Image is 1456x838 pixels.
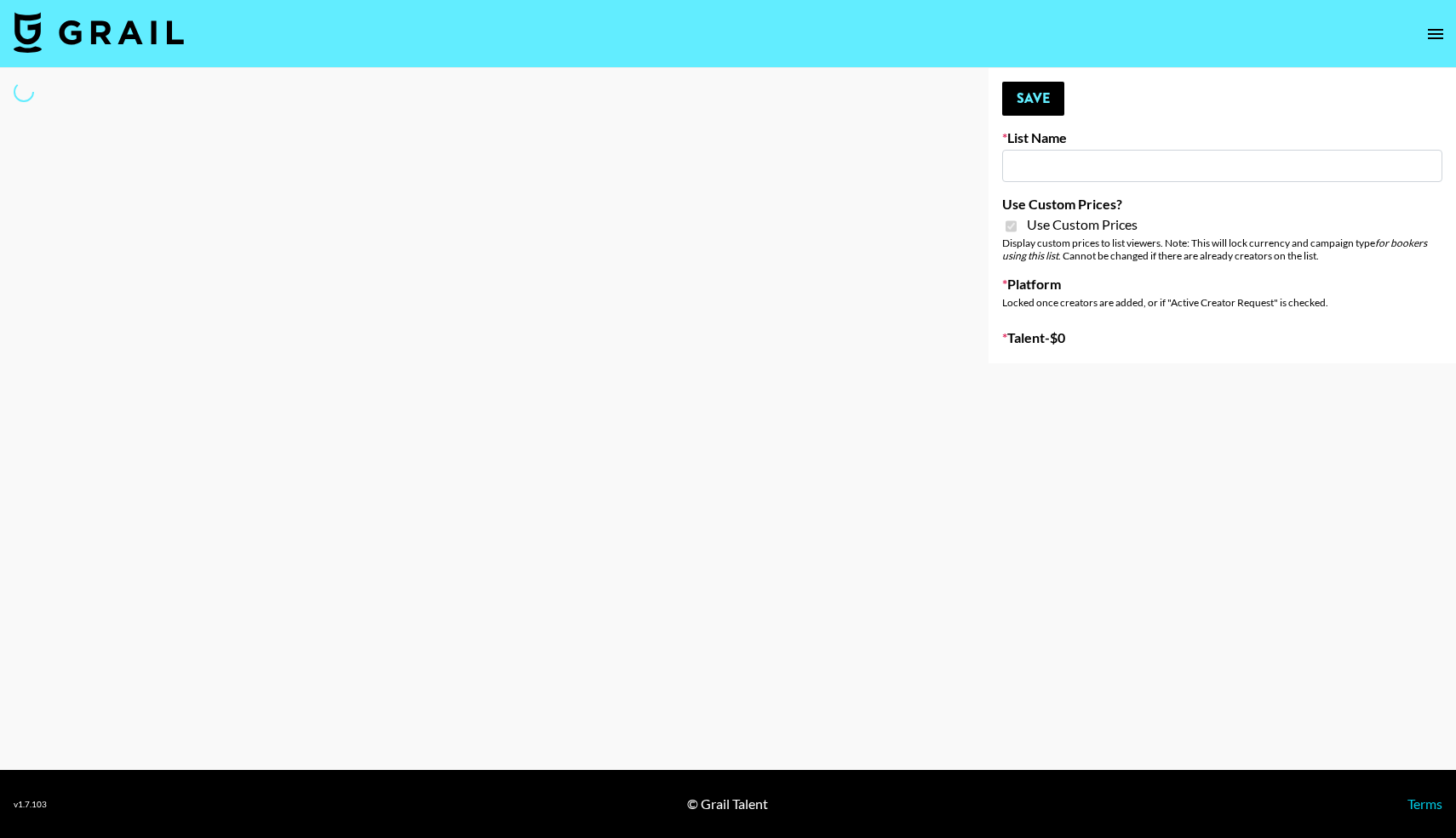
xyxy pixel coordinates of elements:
div: v 1.7.103 [14,799,47,810]
label: Use Custom Prices? [1002,196,1442,213]
label: Platform [1002,276,1442,293]
div: Display custom prices to list viewers. Note: This will lock currency and campaign type . Cannot b... [1002,237,1442,262]
button: open drawer [1419,17,1453,51]
em: for bookers using this list [1002,237,1427,262]
div: Locked once creators are added, or if "Active Creator Request" is checked. [1002,296,1442,309]
label: Talent - $ 0 [1002,329,1442,346]
a: Terms [1407,795,1442,812]
span: Use Custom Prices [1027,216,1138,233]
div: © Grail Talent [687,795,768,812]
button: Save [1002,82,1064,116]
img: Grail Talent [14,12,184,53]
label: List Name [1002,129,1442,146]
